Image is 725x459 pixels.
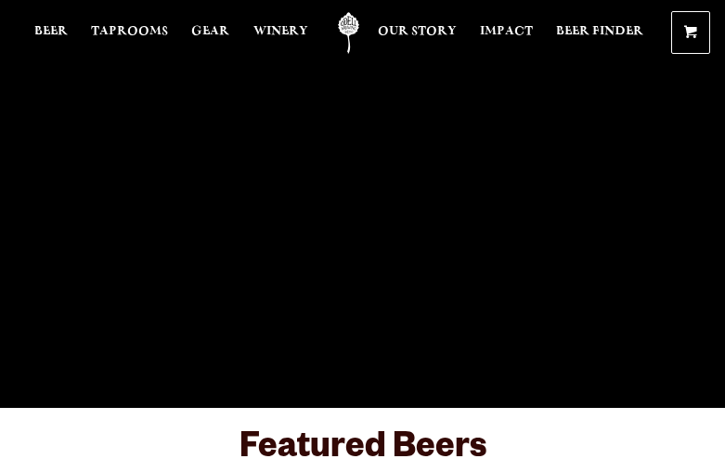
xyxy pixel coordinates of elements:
a: Odell Home [325,12,371,54]
span: Taprooms [91,24,168,39]
span: Our Story [378,24,457,39]
a: Winery [253,12,308,54]
a: Our Story [378,12,457,54]
span: Winery [253,24,308,39]
a: Beer [34,12,68,54]
a: Beer Finder [556,12,643,54]
span: Beer [34,24,68,39]
span: Gear [191,24,229,39]
span: Impact [480,24,533,39]
a: Gear [191,12,229,54]
a: Taprooms [91,12,168,54]
a: Impact [480,12,533,54]
span: Beer Finder [556,24,643,39]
